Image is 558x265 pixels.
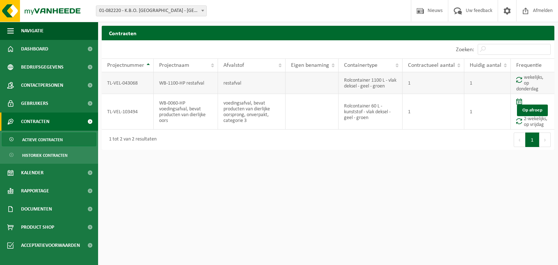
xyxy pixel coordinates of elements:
span: Huidig aantal [470,62,501,68]
h2: Contracten [102,26,554,40]
td: 1 [464,72,511,94]
span: Kalender [21,164,44,182]
span: Bedrijfsgegevens [21,58,64,76]
label: Zoeken: [456,47,474,53]
span: Eigen benaming [291,62,329,68]
span: Contracten [21,113,49,131]
span: Contactpersonen [21,76,63,94]
span: Acceptatievoorwaarden [21,236,80,254]
td: restafval [218,72,286,94]
button: Previous [514,132,525,147]
span: Rapportage [21,182,49,200]
span: Documenten [21,200,52,218]
span: Navigatie [21,22,44,40]
button: Next [539,132,551,147]
button: 1 [525,132,539,147]
span: Historiek contracten [22,148,68,162]
span: Containertype [344,62,377,68]
span: Product Shop [21,218,54,236]
span: Projectnummer [107,62,144,68]
span: Projectnaam [159,62,189,68]
td: wekelijks, op donderdag [511,72,554,94]
td: 1 [403,72,464,94]
td: WB-1100-HP restafval [154,72,218,94]
td: TL-VEL-043068 [102,72,154,94]
td: WB-0060-HP voedingsafval, bevat producten van dierlijke oors [154,94,218,130]
td: Rolcontainer 60 L - kunststof - vlak deksel - geel - groen [339,94,403,130]
td: Rolcontainer 1100 L - vlak deksel - geel - groen [339,72,403,94]
span: 01-082220 - K.B.O. LEVENSBLIJ - OUDENAARDE [96,5,207,16]
span: Actieve contracten [22,133,63,147]
div: 1 tot 2 van 2 resultaten [105,133,157,146]
a: Op afroep [517,105,548,116]
span: Gebruikers [21,94,48,113]
span: Dashboard [21,40,48,58]
td: 2-wekelijks, op vrijdag [511,94,554,130]
td: 1 [403,94,464,130]
span: Frequentie [516,62,542,68]
span: Afvalstof [223,62,244,68]
a: Historiek contracten [2,148,96,162]
span: 01-082220 - K.B.O. LEVENSBLIJ - OUDENAARDE [96,6,206,16]
a: Actieve contracten [2,132,96,146]
td: TL-VEL-103494 [102,94,154,130]
span: Contractueel aantal [408,62,455,68]
td: 1 [464,94,511,130]
td: voedingsafval, bevat producten van dierlijke oorsprong, onverpakt, categorie 3 [218,94,286,130]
